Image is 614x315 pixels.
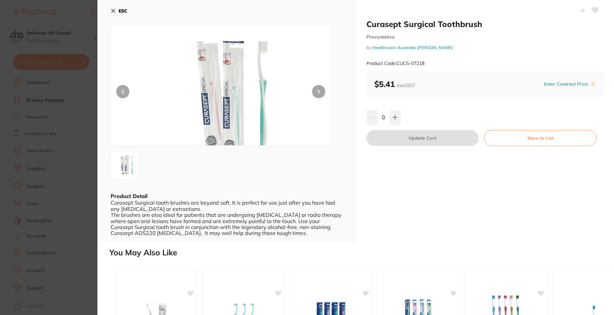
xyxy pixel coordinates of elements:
b: ESC [119,8,127,14]
img: cG5n [113,153,137,177]
div: Curasept Surgical tooth brushes are beyond soft. It is perfect for use just after you have had an... [111,200,343,236]
small: Preventative [366,34,604,40]
b: Product Detail [111,193,147,199]
span: excl. GST [397,82,415,88]
button: Enter Contract Price [542,81,590,87]
button: Update Cart [366,130,479,146]
h2: Curasept Surgical Toothbrush [366,19,604,29]
b: $5.41 [374,79,415,89]
label: i [590,81,596,87]
a: Healthware Australia [PERSON_NAME] [372,45,453,50]
img: cG5n [155,41,286,145]
button: Save to List [484,130,597,146]
small: by [366,45,604,50]
h2: You May Also Like [109,248,611,257]
small: Product Code: CUCS-07218 [366,61,424,66]
button: ESC [111,5,127,16]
